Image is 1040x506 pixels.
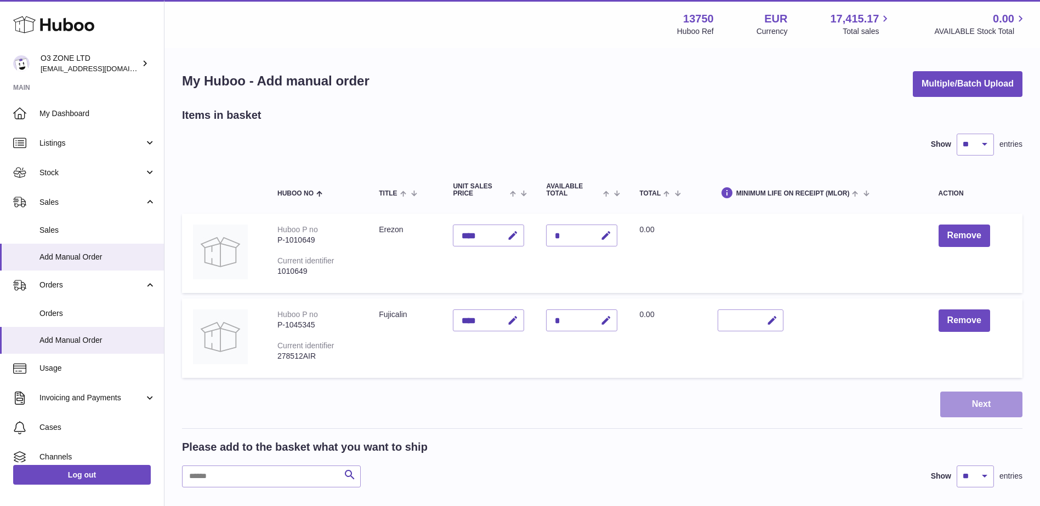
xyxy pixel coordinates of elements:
div: O3 ZONE LTD [41,53,139,74]
span: 0.00 [993,12,1014,26]
span: Invoicing and Payments [39,393,144,403]
td: Erezon [368,214,442,293]
h2: Items in basket [182,108,262,123]
button: Remove [939,309,990,332]
span: 0.00 [639,225,654,234]
span: Total [639,190,661,197]
div: Current identifier [277,256,334,265]
span: Usage [39,363,156,373]
span: [EMAIL_ADDRESS][DOMAIN_NAME] [41,64,161,73]
span: entries [999,139,1022,150]
span: AVAILABLE Total [546,183,600,197]
span: 17,415.17 [830,12,879,26]
span: Add Manual Order [39,252,156,262]
a: 17,415.17 Total sales [830,12,891,37]
img: Fujicalin [193,309,248,364]
img: hello@o3zoneltd.co.uk [13,55,30,72]
strong: 13750 [683,12,714,26]
span: Cases [39,422,156,433]
a: Log out [13,465,151,485]
span: Listings [39,138,144,148]
div: 1010649 [277,266,357,277]
div: Action [939,190,1011,197]
div: Huboo P no [277,225,318,234]
label: Show [931,471,951,481]
span: AVAILABLE Stock Total [934,26,1027,37]
span: Unit Sales Price [453,183,507,197]
span: entries [999,471,1022,481]
span: Minimum Life On Receipt (MLOR) [736,190,850,197]
span: My Dashboard [39,108,156,119]
span: Channels [39,452,156,462]
span: Orders [39,308,156,319]
h1: My Huboo - Add manual order [182,72,370,90]
div: P-1045345 [277,320,357,330]
span: Sales [39,197,144,208]
span: Huboo no [277,190,314,197]
span: Stock [39,168,144,178]
span: Sales [39,225,156,235]
span: Orders [39,280,144,290]
div: 278512AIR [277,351,357,361]
button: Next [940,392,1022,417]
h2: Please add to the basket what you want to ship [182,440,428,455]
div: P-1010649 [277,235,357,245]
img: Erezon [193,225,248,279]
span: Title [379,190,397,197]
span: 0.00 [639,310,654,319]
div: Currency [757,26,788,37]
span: Add Manual Order [39,335,156,346]
label: Show [931,139,951,150]
a: 0.00 AVAILABLE Stock Total [934,12,1027,37]
td: Fujicalin [368,298,442,378]
div: Current identifier [277,341,334,350]
div: Huboo P no [277,310,318,319]
strong: EUR [764,12,787,26]
button: Multiple/Batch Upload [913,71,1022,97]
div: Huboo Ref [677,26,714,37]
button: Remove [939,225,990,247]
span: Total sales [843,26,891,37]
